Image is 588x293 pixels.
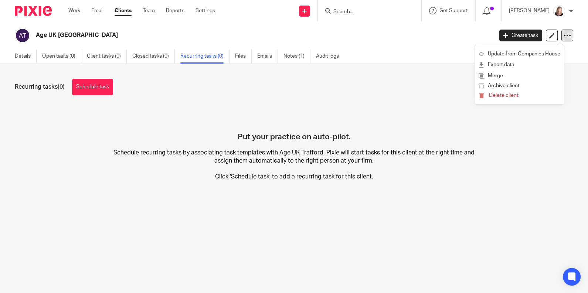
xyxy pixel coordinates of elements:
a: Reports [166,7,184,14]
a: Open tasks (0) [42,49,81,64]
img: K%20Garrattley%20headshot%20black%20top%20cropped.jpg [553,5,565,17]
button: Delete client [479,91,560,100]
input: Search [333,9,399,16]
a: Audit logs [316,49,344,64]
h1: Recurring tasks [15,83,65,91]
a: Email [91,7,103,14]
span: Get Support [439,8,468,13]
a: Team [143,7,155,14]
a: Update from Companies House [479,49,560,59]
a: Files [235,49,252,64]
p: [PERSON_NAME] [509,7,550,14]
a: Notes (1) [283,49,310,64]
img: Pixie [15,6,52,16]
button: Archive client [479,81,560,91]
img: svg%3E [15,28,30,43]
span: Delete client [489,93,519,98]
a: Recurring tasks (0) [180,49,230,64]
p: Schedule recurring tasks by associating task templates with Age UK Trafford. Pixie will start tas... [108,149,480,181]
h4: Put your practice on auto-pilot. [238,106,351,142]
a: Merge [479,71,560,81]
a: Work [68,7,80,14]
a: Clients [115,7,132,14]
h2: Age UK [GEOGRAPHIC_DATA] [36,31,398,39]
a: Export data [479,59,560,70]
a: Emails [257,49,278,64]
a: Details [15,49,37,64]
a: Closed tasks (0) [132,49,175,64]
a: Settings [196,7,215,14]
a: Client tasks (0) [87,49,127,64]
a: Schedule task [72,79,113,95]
a: Create task [499,30,542,41]
span: (0) [58,84,65,90]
